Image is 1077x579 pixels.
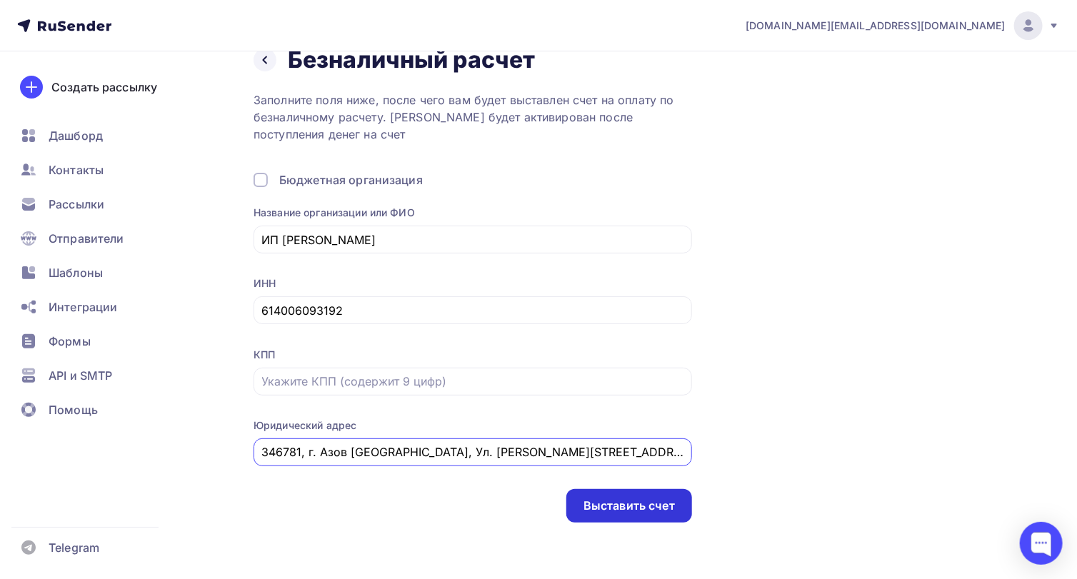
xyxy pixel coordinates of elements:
input: Укажите ИНН (содержит от 10 до 12 цифр) [262,302,684,319]
div: Юридический адрес [254,418,692,433]
a: Отправители [11,224,181,253]
input: Укажите юридический адрес [262,443,684,460]
a: Шаблоны [11,258,181,287]
div: ИНН [254,276,692,291]
span: Шаблоны [49,264,103,281]
p: Заполните поля ниже, после чего вам будет выставлен счет на оплату по безналичному расчету. [PERS... [254,91,692,143]
div: Создать рассылку [51,79,157,96]
div: КПП [254,348,692,362]
h2: Безналичный расчет [288,46,536,74]
span: Контакты [49,161,104,178]
span: Формы [49,333,91,350]
a: Дашборд [11,121,181,150]
input: Укажите КПП (содержит 9 цифр) [262,373,684,390]
span: Интеграции [49,298,117,316]
a: Рассылки [11,190,181,218]
a: [DOMAIN_NAME][EMAIL_ADDRESS][DOMAIN_NAME] [746,11,1060,40]
span: Рассылки [49,196,104,213]
a: Формы [11,327,181,356]
div: Выставить счет [583,498,675,514]
span: API и SMTP [49,367,112,384]
span: Telegram [49,539,99,556]
span: Помощь [49,401,98,418]
span: [DOMAIN_NAME][EMAIL_ADDRESS][DOMAIN_NAME] [746,19,1006,33]
span: Дашборд [49,127,103,144]
span: Отправители [49,230,124,247]
div: Бюджетная организация [279,171,423,188]
a: Контакты [11,156,181,184]
div: Название организации или ФИО [254,206,692,220]
input: Укажите название организации или ФИО [262,231,684,248]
